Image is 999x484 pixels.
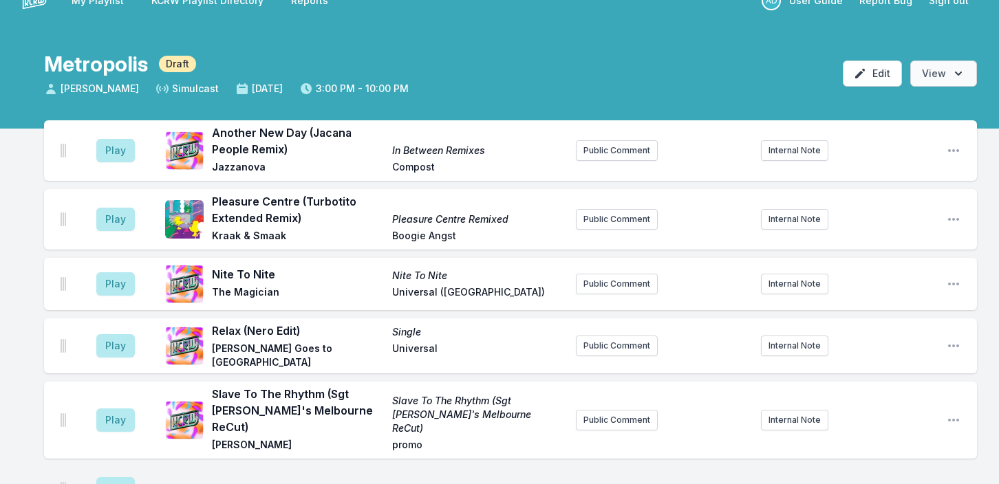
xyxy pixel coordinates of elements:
button: Public Comment [576,410,658,430]
button: Play [96,408,135,432]
button: Open options [910,60,977,87]
span: Simulcast [155,82,219,96]
span: Another New Day (Jacana People Remix) [212,124,384,157]
img: Pleasure Centre Remixed [165,200,204,239]
span: Slave To The Rhythm (Sgt [PERSON_NAME]'s Melbourne ReCut) [392,394,564,435]
button: Internal Note [761,274,828,294]
span: Boogie Angst [392,229,564,245]
span: Slave To The Rhythm (Sgt [PERSON_NAME]'s Melbourne ReCut) [212,386,384,435]
span: Nite To Nite [212,266,384,283]
button: Public Comment [576,274,658,294]
span: 3:00 PM - 10:00 PM [299,82,409,96]
span: The Magician [212,285,384,302]
button: Play [96,334,135,357]
span: [DATE] [235,82,283,96]
span: Relax (Nero Edit) [212,322,384,339]
img: Nite To Nite [165,265,204,303]
span: In Between Remixes [392,144,564,157]
button: Public Comment [576,209,658,230]
button: Open playlist item options [947,413,960,427]
button: Public Comment [576,335,658,356]
button: Internal Note [761,209,828,230]
h1: Metropolis [44,52,148,76]
button: Edit [843,60,902,87]
img: Drag Handle [61,212,66,226]
img: Single [165,327,204,365]
button: Open playlist item options [947,144,960,157]
span: Pleasure Centre (Turbotito Extended Remix) [212,193,384,226]
span: [PERSON_NAME] [44,82,139,96]
img: Drag Handle [61,339,66,353]
span: [PERSON_NAME] [212,438,384,454]
span: Draft [159,56,196,72]
img: Slave To The Rhythm (Sgt Slick's Melbourne ReCut) [165,401,204,439]
span: Kraak & Smaak [212,229,384,245]
button: Open playlist item options [947,339,960,353]
span: Universal [392,342,564,369]
span: promo [392,438,564,454]
span: Compost [392,160,564,177]
span: Nite To Nite [392,269,564,283]
button: Internal Note [761,335,828,356]
span: Universal ([GEOGRAPHIC_DATA]) [392,285,564,302]
span: Jazzanova [212,160,384,177]
span: [PERSON_NAME] Goes to [GEOGRAPHIC_DATA] [212,342,384,369]
button: Play [96,208,135,231]
button: Play [96,139,135,162]
button: Internal Note [761,140,828,161]
span: Single [392,325,564,339]
span: Pleasure Centre Remixed [392,212,564,226]
img: Drag Handle [61,144,66,157]
img: Drag Handle [61,277,66,291]
img: In Between Remixes [165,131,204,170]
button: Play [96,272,135,296]
button: Open playlist item options [947,277,960,291]
img: Drag Handle [61,413,66,427]
button: Internal Note [761,410,828,430]
button: Public Comment [576,140,658,161]
button: Open playlist item options [947,212,960,226]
